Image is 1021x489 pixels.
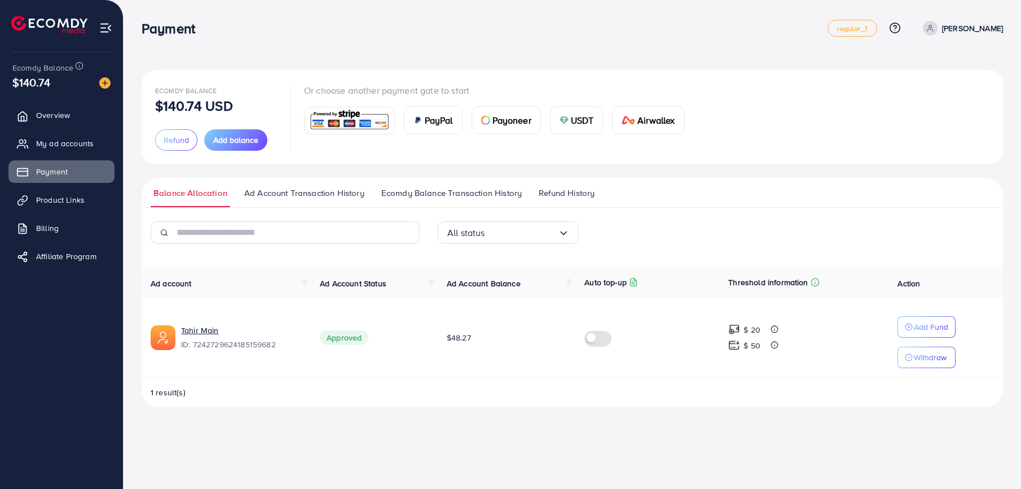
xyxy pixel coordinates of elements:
span: Refund [164,134,189,146]
img: card [308,108,391,133]
img: ic-ads-acc.e4c84228.svg [151,325,175,350]
span: Ecomdy Balance [155,86,217,95]
input: Search for option [485,224,558,242]
img: image [99,77,111,89]
span: $48.27 [447,332,471,343]
p: $ 50 [743,339,760,352]
span: Balance Allocation [153,187,227,199]
a: Payment [8,160,115,183]
span: Payoneer [492,113,531,127]
span: Action [897,278,920,289]
button: Refund [155,129,197,151]
span: ID: 7242729624185159682 [181,339,302,350]
p: Withdraw [914,351,947,364]
span: regular_1 [837,25,867,32]
span: All status [447,224,485,242]
button: Add Fund [897,316,956,338]
span: Approved [320,330,368,345]
span: Affiliate Program [36,251,96,262]
p: [PERSON_NAME] [942,21,1003,35]
a: cardUSDT [550,106,604,134]
p: Auto top-up [584,276,627,289]
a: cardPayPal [404,106,463,134]
span: PayPal [425,113,453,127]
img: card [413,116,423,125]
span: USDT [571,113,594,127]
a: cardPayoneer [472,106,541,134]
img: card [560,116,569,125]
a: Overview [8,104,115,126]
span: Ecomdy Balance [12,62,73,73]
div: Search for option [438,221,579,244]
p: Or choose another payment gate to start [304,84,694,97]
a: Billing [8,217,115,239]
a: regular_1 [828,20,877,37]
a: card [304,107,395,134]
span: Overview [36,110,70,121]
img: card [622,116,635,125]
div: <span class='underline'>Tahir Main</span></br>7242729624185159682 [181,325,302,351]
a: Tahir Main [181,325,302,336]
p: $140.74 USD [155,99,233,112]
span: Ad Account Transaction History [244,187,364,199]
iframe: Chat [973,438,1013,481]
a: Affiliate Program [8,245,115,268]
img: menu [99,21,112,34]
img: top-up amount [728,339,740,351]
p: $ 20 [743,323,760,337]
span: Ad Account Balance [447,278,521,289]
img: top-up amount [728,324,740,335]
span: Ad Account Status [320,278,386,289]
img: card [481,116,490,125]
span: Product Links [36,194,85,206]
a: [PERSON_NAME] [918,21,1003,36]
span: Billing [36,222,59,234]
p: Add Fund [914,320,948,334]
span: Ad account [151,278,192,289]
img: logo [11,16,87,33]
button: Add balance [204,129,267,151]
span: Refund History [539,187,595,199]
span: 1 result(s) [151,387,186,398]
span: $140.74 [12,74,50,90]
span: Airwallex [637,113,675,127]
span: Payment [36,166,68,177]
span: My ad accounts [36,138,94,149]
p: Threshold information [728,276,808,289]
a: My ad accounts [8,132,115,155]
button: Withdraw [897,347,956,368]
h3: Payment [142,20,204,37]
span: Add balance [213,134,258,146]
span: Ecomdy Balance Transaction History [381,187,522,199]
a: cardAirwallex [612,106,684,134]
a: Product Links [8,189,115,211]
